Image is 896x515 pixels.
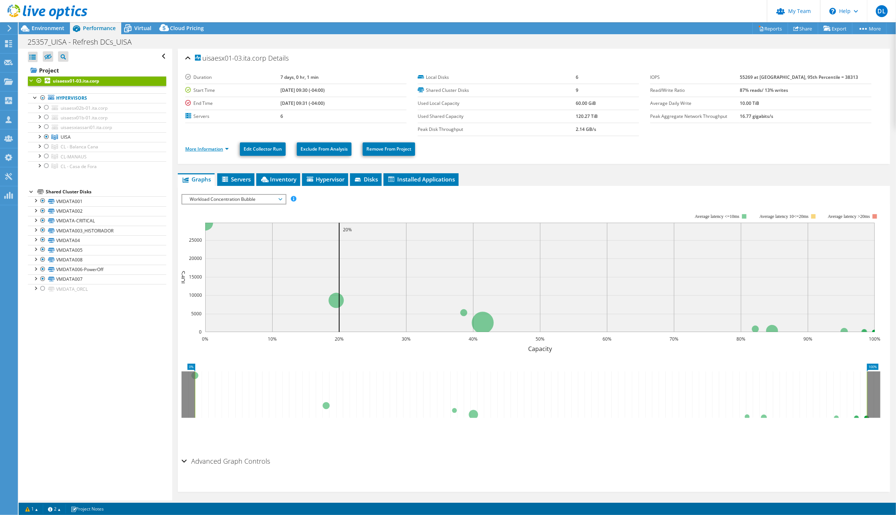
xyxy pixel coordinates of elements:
a: Reports [752,23,788,34]
label: Used Local Capacity [418,100,576,107]
label: End Time [185,100,280,107]
b: 60.00 GiB [576,100,596,106]
text: Average latency >20ms [828,214,870,219]
text: 25000 [189,237,202,243]
text: 40% [469,336,478,342]
a: uisaesx01-03.ita.corp [28,76,166,86]
label: Servers [185,113,280,120]
span: CL - Balanca Cana [61,144,98,150]
span: uisaesx01b-01.ita.corp [61,115,107,121]
text: 10% [268,336,277,342]
a: VMDATA007 [28,274,166,284]
tspan: Average latency 10<=20ms [759,214,809,219]
b: 6 [576,74,578,80]
span: CL - Casa de Fora [61,163,97,170]
span: uisaesx01-03.ita.corp [195,55,266,62]
b: 55269 at [GEOGRAPHIC_DATA], 95th Percentile = 38313 [740,74,858,80]
b: uisaesx01-03.ita.corp [53,78,99,84]
b: 6 [280,113,283,119]
a: Share [788,23,818,34]
label: Used Shared Capacity [418,113,576,120]
a: CL - Casa de Fora [28,161,166,171]
a: 2 [43,504,66,514]
span: Workload Concentration Bubble [186,195,282,204]
a: 1 [20,504,43,514]
a: More Information [185,146,229,152]
text: 15000 [189,274,202,280]
a: VMDATA001 [28,196,166,206]
span: Details [268,54,289,62]
text: 20% [343,226,352,233]
b: 9 [576,87,578,93]
a: Edit Collector Run [240,142,286,156]
a: CL - Balanca Cana [28,142,166,152]
a: Exclude From Analysis [297,142,351,156]
a: VMDATA002 [28,206,166,216]
a: CL-MANAUS [28,152,166,161]
b: 87% reads/ 13% writes [740,87,788,93]
text: 5000 [191,310,202,317]
label: Shared Cluster Disks [418,87,576,94]
text: 30% [402,336,411,342]
text: 50% [536,336,545,342]
b: 120.27 TiB [576,113,598,119]
a: VMDATA006-PowerOff [28,265,166,274]
a: Export [818,23,852,34]
label: Read/Write Ratio [650,87,740,94]
label: Peak Disk Throughput [418,126,576,133]
a: Hypervisors [28,93,166,103]
label: Average Daily Write [650,100,740,107]
label: IOPS [650,74,740,81]
span: Graphs [182,176,211,183]
text: 60% [603,336,611,342]
a: VMDATA008 [28,255,166,265]
text: 20% [335,336,344,342]
b: 10.00 TiB [740,100,759,106]
a: uisaesx01b-01.ita.corp [28,113,166,122]
a: VMDATA04 [28,235,166,245]
label: Start Time [185,87,280,94]
b: 7 days, 0 hr, 1 min [280,74,319,80]
a: Remove From Project [363,142,415,156]
span: Hypervisor [306,176,344,183]
span: Installed Applications [387,176,455,183]
tspan: Average latency <=10ms [695,214,739,219]
span: Servers [221,176,251,183]
text: IOPS [179,271,187,284]
text: Capacity [528,345,552,353]
label: Peak Aggregate Network Throughput [650,113,740,120]
text: 10000 [189,292,202,298]
a: Project [28,64,166,76]
a: VMDATA_ORCL [28,284,166,294]
span: CL-MANAUS [61,154,87,160]
span: Environment [32,25,64,32]
span: UISA [61,134,71,140]
b: 2.14 GB/s [576,126,596,132]
a: More [852,23,887,34]
h1: 25357_UISA - Refresh DCs_UISA [24,38,143,46]
b: 16.77 gigabits/s [740,113,773,119]
span: Virtual [134,25,151,32]
a: VMDATA-CRITICAL [28,216,166,226]
span: Cloud Pricing [170,25,204,32]
span: Inventory [260,176,296,183]
text: 20000 [189,255,202,261]
span: Disks [354,176,378,183]
span: Performance [83,25,116,32]
text: 0 [199,329,202,335]
a: VMDATA005 [28,245,166,255]
a: uisaesxiassari01.ita.corp [28,122,166,132]
text: 0% [202,336,208,342]
a: uisaesx02b-01.ita.corp [28,103,166,113]
b: [DATE] 09:30 (-04:00) [280,87,325,93]
text: 100% [869,336,880,342]
span: DL [876,5,888,17]
span: uisaesxiassari01.ita.corp [61,124,112,131]
a: VMDATA003_HISTORIADOR [28,226,166,235]
div: Shared Cluster Disks [46,187,166,196]
text: 70% [669,336,678,342]
a: Project Notes [65,504,109,514]
text: 90% [803,336,812,342]
span: uisaesx02b-01.ita.corp [61,105,107,111]
svg: \n [829,8,836,15]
